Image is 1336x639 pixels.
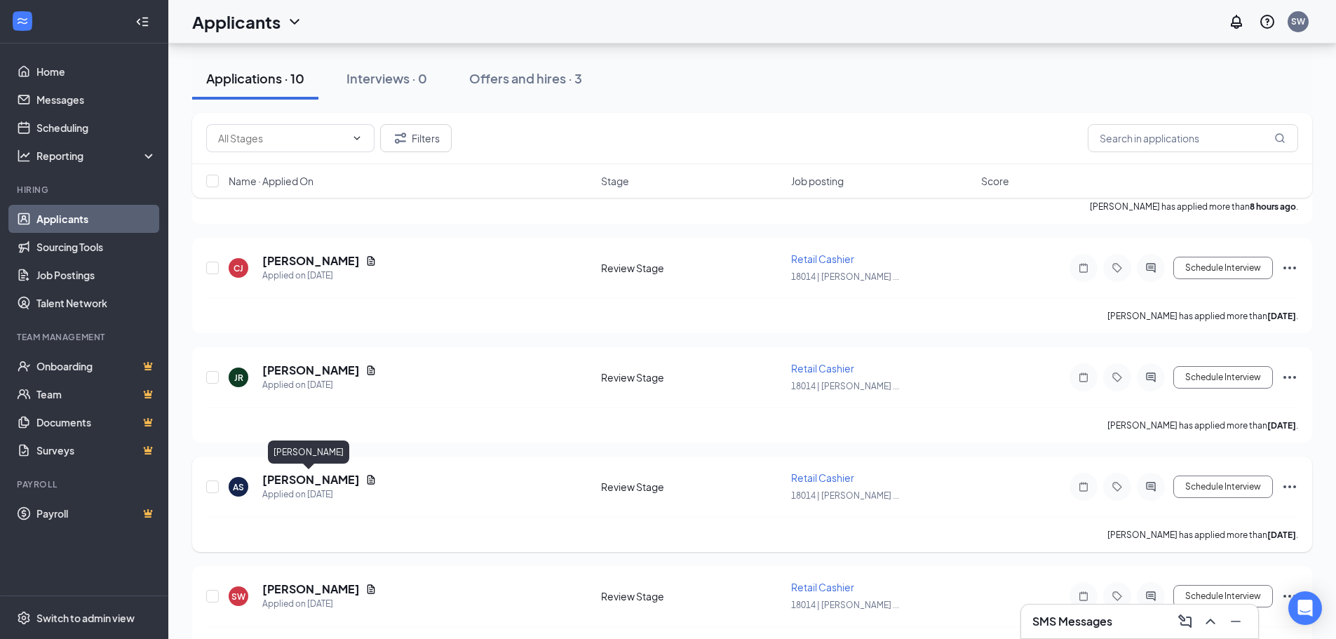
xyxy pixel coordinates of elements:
svg: Notifications [1228,13,1245,30]
button: ComposeMessage [1174,610,1196,633]
a: Talent Network [36,289,156,317]
svg: Ellipses [1281,260,1298,276]
input: All Stages [218,130,346,146]
div: Payroll [17,478,154,490]
div: Applications · 10 [206,69,304,87]
div: Hiring [17,184,154,196]
svg: ActiveChat [1142,262,1159,274]
a: Scheduling [36,114,156,142]
svg: ChevronDown [351,133,363,144]
h5: [PERSON_NAME] [262,472,360,487]
h5: [PERSON_NAME] [262,253,360,269]
a: Sourcing Tools [36,233,156,261]
div: SW [231,591,245,603]
div: Applied on [DATE] [262,378,377,392]
span: Stage [601,174,629,188]
h1: Applicants [192,10,281,34]
svg: Tag [1109,262,1126,274]
svg: Settings [17,611,31,625]
span: 18014 | [PERSON_NAME] ... [791,490,899,501]
span: Retail Cashier [791,581,854,593]
svg: ChevronUp [1202,613,1219,630]
svg: Note [1075,481,1092,492]
p: [PERSON_NAME] has applied more than . [1107,419,1298,431]
a: Home [36,58,156,86]
input: Search in applications [1088,124,1298,152]
p: [PERSON_NAME] has applied more than . [1107,310,1298,322]
button: Schedule Interview [1173,366,1273,389]
div: Reporting [36,149,157,163]
b: [DATE] [1267,420,1296,431]
div: Review Stage [601,589,783,603]
svg: ActiveChat [1142,372,1159,383]
span: Score [981,174,1009,188]
a: PayrollCrown [36,499,156,527]
svg: ComposeMessage [1177,613,1194,630]
span: Name · Applied On [229,174,313,188]
svg: ChevronDown [286,13,303,30]
svg: QuestionInfo [1259,13,1276,30]
span: Job posting [791,174,844,188]
p: [PERSON_NAME] has applied more than . [1107,529,1298,541]
h3: SMS Messages [1032,614,1112,629]
div: Review Stage [601,370,783,384]
div: Applied on [DATE] [262,269,377,283]
span: 18014 | [PERSON_NAME] ... [791,271,899,282]
svg: Filter [392,130,409,147]
div: JR [234,372,243,384]
span: 18014 | [PERSON_NAME] ... [791,381,899,391]
svg: Ellipses [1281,588,1298,605]
button: Schedule Interview [1173,476,1273,498]
h5: [PERSON_NAME] [262,363,360,378]
svg: ActiveChat [1142,591,1159,602]
div: CJ [234,262,243,274]
button: ChevronUp [1199,610,1222,633]
svg: Note [1075,262,1092,274]
div: AS [233,481,244,493]
div: Interviews · 0 [346,69,427,87]
svg: WorkstreamLogo [15,14,29,28]
a: SurveysCrown [36,436,156,464]
div: Team Management [17,331,154,343]
a: TeamCrown [36,380,156,408]
div: Review Stage [601,480,783,494]
a: DocumentsCrown [36,408,156,436]
a: Messages [36,86,156,114]
a: Applicants [36,205,156,233]
div: Open Intercom Messenger [1288,591,1322,625]
a: Job Postings [36,261,156,289]
svg: Document [365,474,377,485]
button: Minimize [1224,610,1247,633]
b: [DATE] [1267,311,1296,321]
svg: Analysis [17,149,31,163]
span: Retail Cashier [791,362,854,375]
span: 18014 | [PERSON_NAME] ... [791,600,899,610]
svg: Tag [1109,591,1126,602]
span: Retail Cashier [791,471,854,484]
svg: Document [365,365,377,376]
div: Switch to admin view [36,611,135,625]
button: Schedule Interview [1173,257,1273,279]
div: SW [1291,15,1305,27]
svg: Ellipses [1281,478,1298,495]
svg: Tag [1109,481,1126,492]
span: Retail Cashier [791,253,854,265]
svg: Document [365,584,377,595]
svg: Ellipses [1281,369,1298,386]
div: [PERSON_NAME] [268,440,349,464]
button: Filter Filters [380,124,452,152]
a: OnboardingCrown [36,352,156,380]
svg: Tag [1109,372,1126,383]
svg: Collapse [135,15,149,29]
div: Review Stage [601,261,783,275]
svg: ActiveChat [1142,481,1159,492]
svg: Document [365,255,377,267]
svg: Note [1075,591,1092,602]
svg: Note [1075,372,1092,383]
b: [DATE] [1267,530,1296,540]
div: Applied on [DATE] [262,487,377,502]
button: Schedule Interview [1173,585,1273,607]
div: Applied on [DATE] [262,597,377,611]
h5: [PERSON_NAME] [262,581,360,597]
svg: Minimize [1227,613,1244,630]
